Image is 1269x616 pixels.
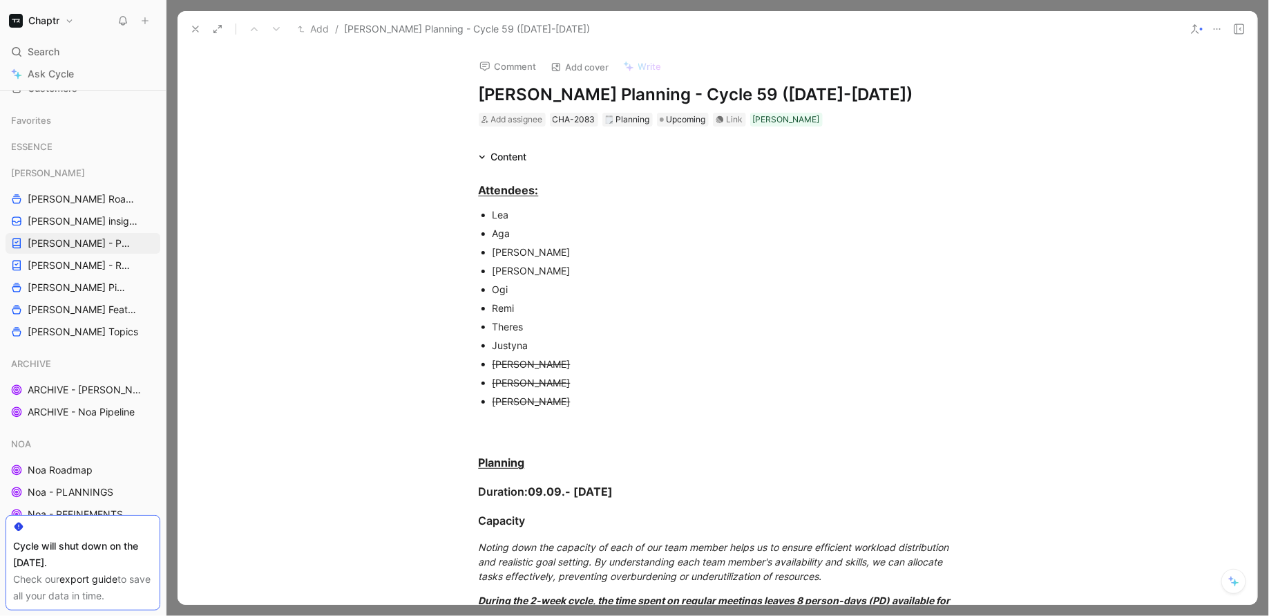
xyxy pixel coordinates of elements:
div: Theres [493,319,957,334]
div: ESSENCE [6,136,160,157]
span: [PERSON_NAME] Topics [28,325,138,339]
div: NOA [6,433,160,454]
div: Remi [493,301,957,315]
span: ARCHIVE - [PERSON_NAME] Pipeline [28,383,145,397]
a: Noa - REFINEMENTS [6,504,160,525]
span: [PERSON_NAME] - REFINEMENTS [28,259,134,272]
span: ARCHIVE [11,357,51,371]
a: ARCHIVE - [PERSON_NAME] Pipeline [6,380,160,400]
a: [PERSON_NAME] insights [6,211,160,232]
span: [PERSON_NAME] - PLANNINGS [28,236,133,250]
s: [PERSON_NAME] [493,395,571,407]
strong: 09.09.- [DATE] [528,485,613,498]
span: Write [638,60,662,73]
span: ARCHIVE - Noa Pipeline [28,405,135,419]
a: [PERSON_NAME] Roadmap - open items [6,189,160,209]
a: [PERSON_NAME] Pipeline [6,277,160,298]
button: ChaptrChaptr [6,11,77,30]
span: [PERSON_NAME] insights [28,214,141,228]
span: NOA [11,437,31,451]
div: Content [473,149,533,165]
div: Planning [605,113,650,127]
a: [PERSON_NAME] Topics [6,321,160,342]
s: [PERSON_NAME] [493,377,571,389]
div: Lea [493,207,957,222]
span: [PERSON_NAME] Features [28,303,142,317]
span: Noa - REFINEMENTS [28,507,123,521]
img: Chaptr [9,14,23,28]
div: Ogi [493,282,957,297]
button: Comment [473,57,543,76]
span: Noa Roadmap [28,463,93,477]
div: Check our to save all your data in time. [13,571,153,604]
u: Planning [479,456,525,469]
a: [PERSON_NAME] - PLANNINGS [6,233,160,254]
div: ESSENCE [6,136,160,161]
div: [PERSON_NAME][PERSON_NAME] Roadmap - open items[PERSON_NAME] insights[PERSON_NAME] - PLANNINGS[PE... [6,162,160,342]
a: [PERSON_NAME] Features [6,299,160,320]
span: Upcoming [667,113,706,127]
span: [PERSON_NAME] Roadmap - open items [28,192,137,206]
div: Content [491,149,527,165]
a: Noa - PLANNINGS [6,482,160,503]
button: Add [294,21,332,37]
img: 🗒️ [605,115,613,124]
span: Add assignee [491,114,543,124]
div: ARCHIVE [6,353,160,374]
div: [PERSON_NAME] [493,245,957,259]
em: Noting down the capacity of each of our team member helps us to ensure efficient workload distrib... [479,541,952,582]
div: [PERSON_NAME] [6,162,160,183]
a: Noa Roadmap [6,460,160,480]
span: Search [28,44,59,60]
button: Add cover [544,57,616,77]
span: Favorites [11,113,51,127]
div: NOANoa RoadmapNoa - PLANNINGSNoa - REFINEMENTSNoa FeaturesNoa Roadmap - Swimlanes [6,433,160,569]
h1: [PERSON_NAME] Planning - Cycle 59 ([DATE]-[DATE]) [479,84,957,106]
div: 🗒️Planning [602,113,653,127]
a: ARCHIVE - Noa Pipeline [6,402,160,422]
div: ARCHIVEARCHIVE - [PERSON_NAME] PipelineARCHIVE - Noa Pipeline [6,353,160,422]
span: Ask Cycle [28,66,74,82]
span: ESSENCE [11,140,53,153]
u: Attendees: [479,183,539,197]
span: [PERSON_NAME] Planning - Cycle 59 ([DATE]-[DATE]) [344,21,590,37]
div: CHA-2083 [553,113,595,127]
a: [PERSON_NAME] - REFINEMENTS [6,255,160,276]
button: Write [617,57,668,76]
div: Upcoming [657,113,709,127]
span: / [335,21,338,37]
a: Ask Cycle [6,64,160,84]
div: [PERSON_NAME] [753,113,820,127]
span: [PERSON_NAME] Pipeline [28,281,128,295]
div: Search [6,41,160,62]
div: Capacity [479,512,957,529]
div: Cycle will shut down on the [DATE]. [13,538,153,571]
div: Duration: [479,483,957,500]
div: [PERSON_NAME] [493,263,957,278]
a: export guide [59,573,117,585]
s: [PERSON_NAME] [493,358,571,370]
span: [PERSON_NAME] [11,166,85,180]
h1: Chaptr [28,15,59,27]
div: Favorites [6,110,160,131]
div: Aga [493,226,957,241]
div: Link [727,113,743,127]
div: Justyna [493,338,957,353]
span: Noa - PLANNINGS [28,485,113,499]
